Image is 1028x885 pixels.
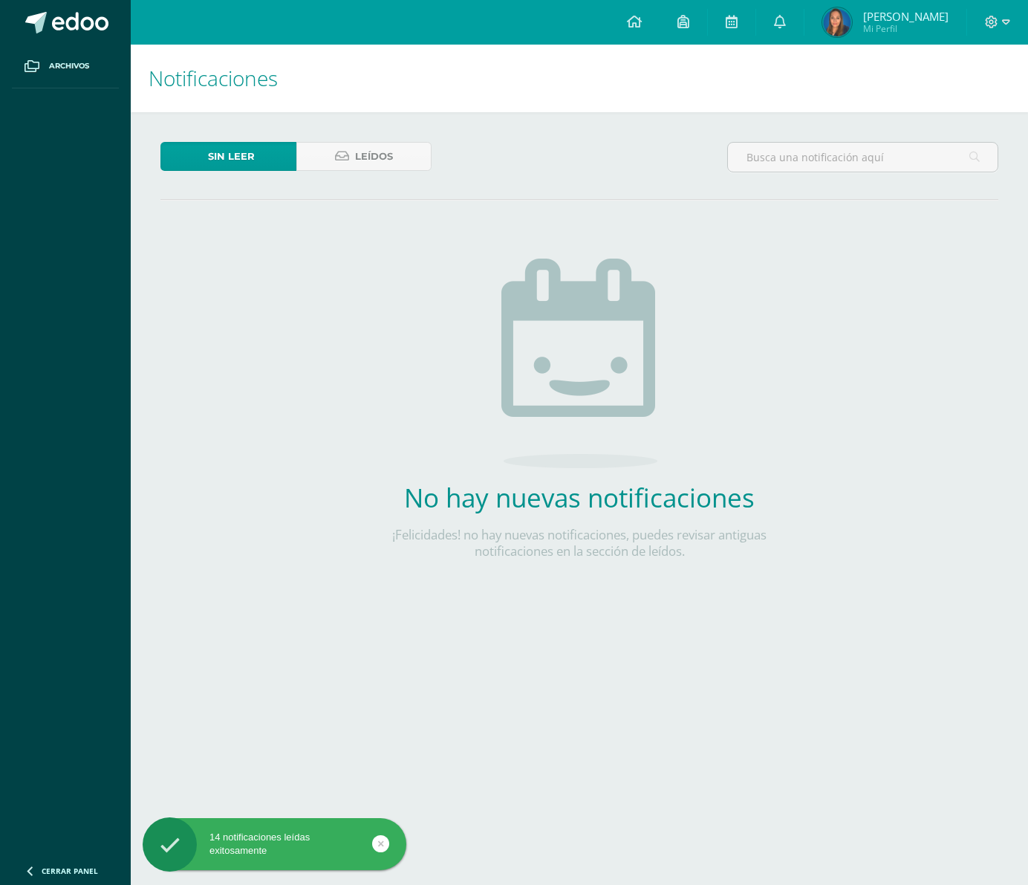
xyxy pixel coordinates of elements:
span: Notificaciones [149,64,278,92]
div: 14 notificaciones leídas exitosamente [143,831,406,858]
h2: No hay nuevas notificaciones [360,480,798,515]
a: Archivos [12,45,119,88]
a: Leídos [296,142,432,171]
span: Mi Perfil [863,22,949,35]
span: Cerrar panel [42,866,98,876]
p: ¡Felicidades! no hay nuevas notificaciones, puedes revisar antiguas notificaciones en la sección ... [360,527,798,560]
a: Sin leer [160,142,296,171]
span: [PERSON_NAME] [863,9,949,24]
span: Leídos [355,143,393,170]
span: Sin leer [208,143,255,170]
input: Busca una notificación aquí [728,143,998,172]
img: no_activities.png [501,259,657,468]
img: c98861fec1eb543e60c1b65b43af6348.png [822,7,852,37]
span: Archivos [49,60,89,72]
